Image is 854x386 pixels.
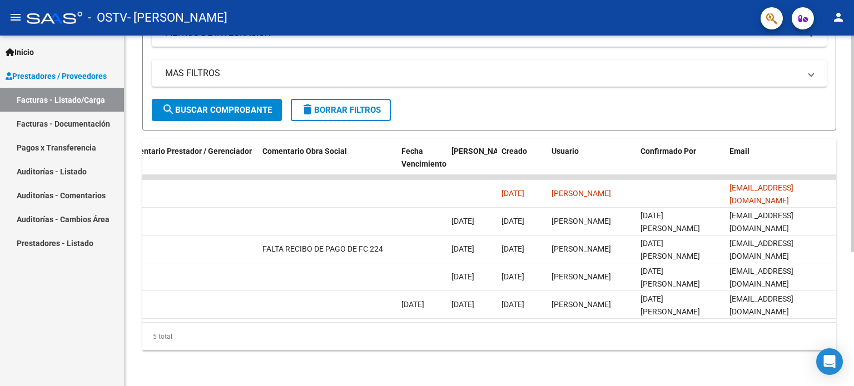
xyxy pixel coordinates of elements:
span: [DATE][PERSON_NAME] [640,267,700,288]
span: [DATE][PERSON_NAME] [640,211,700,233]
span: Confirmado Por [640,147,696,156]
span: [PERSON_NAME] [552,217,611,225]
span: [PERSON_NAME] [552,272,611,281]
mat-icon: delete [301,103,314,116]
datatable-header-cell: Email [725,139,836,188]
span: [EMAIL_ADDRESS][DOMAIN_NAME] [729,239,793,260]
span: Inicio [6,46,34,58]
span: Usuario [552,147,579,156]
datatable-header-cell: Creado [497,139,547,188]
span: FALTA RECIBO DE PAGO DE FC 224 [262,244,383,253]
span: [DATE] [502,217,524,225]
span: [EMAIL_ADDRESS][DOMAIN_NAME] [729,267,793,288]
div: 5 total [142,323,836,350]
span: [DATE] [451,244,474,253]
span: [PERSON_NAME] [552,300,611,309]
span: [DATE] [502,189,524,198]
span: [PERSON_NAME] [552,189,611,198]
span: [EMAIL_ADDRESS][DOMAIN_NAME] [729,183,793,205]
span: Email [729,147,749,156]
button: Borrar Filtros [291,99,391,121]
mat-icon: person [832,11,845,24]
span: [DATE] [401,300,424,309]
span: [DATE] [502,300,524,309]
div: Open Intercom Messenger [816,348,843,375]
button: Buscar Comprobante [152,99,282,121]
span: Comentario Prestador / Gerenciador [123,147,252,156]
span: [EMAIL_ADDRESS][DOMAIN_NAME] [729,211,793,233]
span: [DATE] [451,300,474,309]
span: Comentario Obra Social [262,147,347,156]
mat-panel-title: MAS FILTROS [165,67,800,79]
span: Prestadores / Proveedores [6,70,107,82]
datatable-header-cell: Comentario Prestador / Gerenciador [119,139,258,188]
span: Creado [502,147,527,156]
span: [DATE] [502,244,524,253]
mat-expansion-panel-header: MAS FILTROS [152,60,827,87]
datatable-header-cell: Comentario Obra Social [258,139,397,188]
span: [DATE] [451,217,474,225]
span: [DATE] [502,272,524,281]
datatable-header-cell: Usuario [547,139,636,188]
span: [DATE] [451,272,474,281]
span: Fecha Vencimiento [401,147,446,168]
datatable-header-cell: Fecha Confimado [447,139,497,188]
span: [PERSON_NAME] [552,244,611,253]
span: [DATE][PERSON_NAME] [640,239,700,260]
span: [EMAIL_ADDRESS][DOMAIN_NAME] [729,294,793,316]
span: - OSTV [88,6,127,30]
span: [DATE][PERSON_NAME] [640,294,700,316]
span: [PERSON_NAME] [451,147,512,156]
span: Buscar Comprobante [162,105,272,115]
span: Borrar Filtros [301,105,381,115]
mat-icon: menu [9,11,22,24]
datatable-header-cell: Fecha Vencimiento [397,139,447,188]
span: - [PERSON_NAME] [127,6,227,30]
datatable-header-cell: Confirmado Por [636,139,725,188]
mat-icon: search [162,103,175,116]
